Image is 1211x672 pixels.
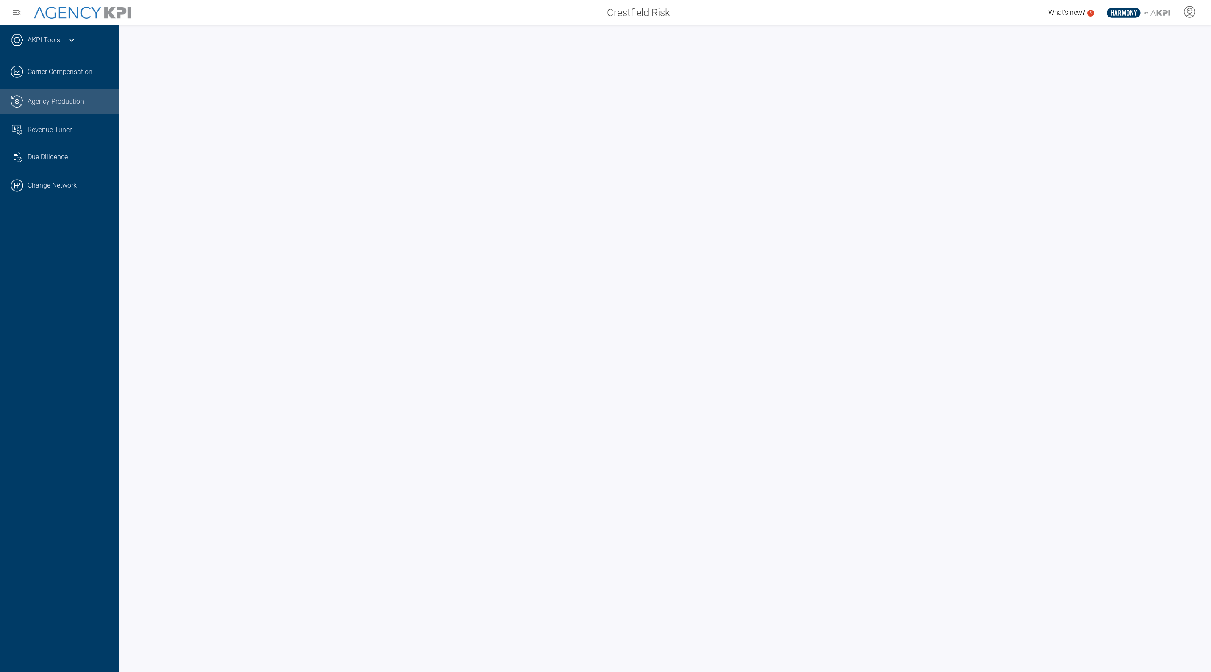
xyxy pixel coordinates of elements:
[34,7,131,19] img: AgencyKPI
[1089,11,1092,15] text: 5
[1087,10,1094,17] a: 5
[28,97,84,107] span: Agency Production
[28,35,60,45] a: AKPI Tools
[607,5,670,20] span: Crestfield Risk
[1048,8,1085,17] span: What's new?
[28,125,72,135] span: Revenue Tuner
[28,152,68,162] span: Due Diligence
